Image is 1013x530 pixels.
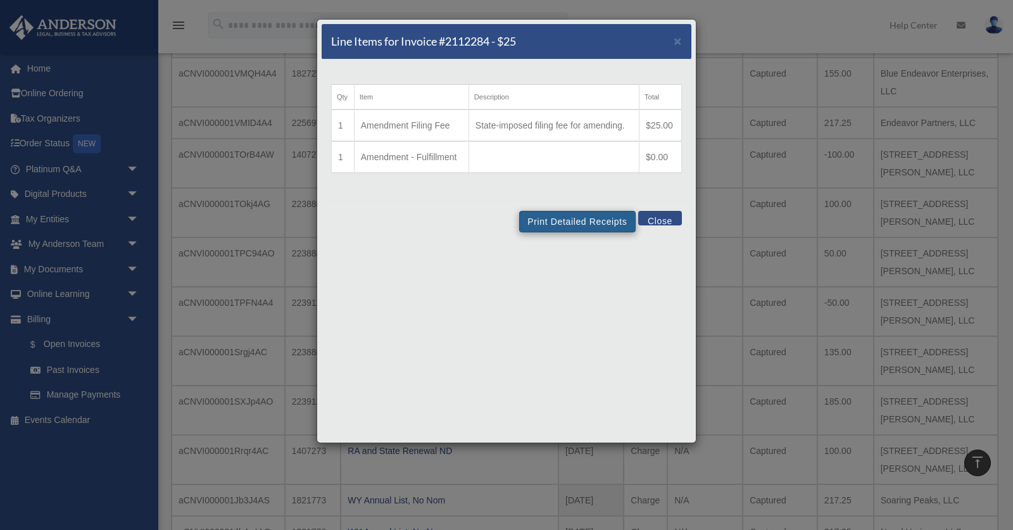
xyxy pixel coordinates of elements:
h5: Line Items for Invoice #2112284 - $25 [331,34,516,49]
th: Total [639,85,682,110]
td: 1 [332,141,355,173]
button: Print Detailed Receipts [519,211,635,232]
button: Close [674,34,682,47]
td: Amendment - Fulfillment [354,141,469,173]
button: Close [638,211,682,225]
td: $0.00 [639,141,682,173]
th: Qty [332,85,355,110]
td: Amendment Filing Fee [354,110,469,141]
td: 1 [332,110,355,141]
td: State-imposed filing fee for amending. [469,110,639,141]
span: × [674,34,682,48]
th: Description [469,85,639,110]
th: Item [354,85,469,110]
td: $25.00 [639,110,682,141]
